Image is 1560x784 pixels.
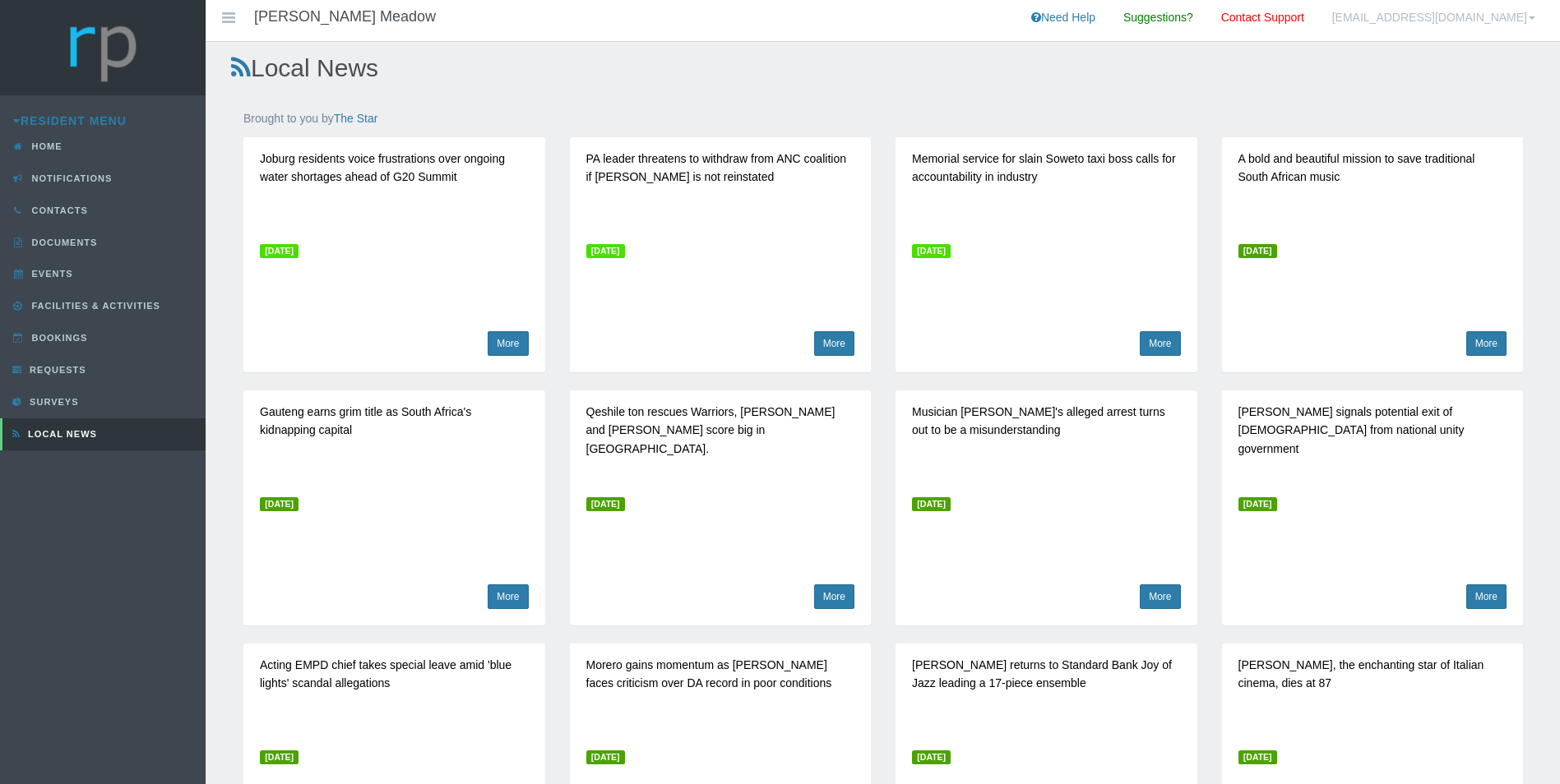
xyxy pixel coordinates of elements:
[260,403,529,485] p: Gauteng earns grim title as South Africa's kidnapping capital
[1238,497,1277,511] span: [DATE]
[28,238,98,247] span: Documents
[25,365,86,375] span: Requests
[28,173,113,183] span: Notifications
[28,301,160,311] span: Facilities & Activities
[260,750,299,764] span: [DATE]
[488,331,528,356] a: More
[28,205,88,215] span: Contacts
[814,331,854,356] a: More
[586,656,855,738] p: Morero gains momentum as [PERSON_NAME] faces criticism over DA record in poor conditions
[25,397,78,407] span: Surveys
[28,141,62,151] span: Home
[1238,403,1507,485] p: [PERSON_NAME] signals potential exit of [DEMOGRAPHIC_DATA] from national unity government
[912,150,1181,232] p: Memorial service for slain Soweto taxi boss calls for accountability in industry
[13,114,127,127] a: Resident Menu
[912,656,1181,738] p: [PERSON_NAME] returns to Standard Bank Joy of Jazz leading a 17-piece ensemble
[1140,584,1180,609] a: More
[24,429,97,439] span: Local News
[260,656,529,738] p: Acting EMPD chief takes special leave amid 'blue lights' scandal allegations
[1140,331,1180,356] a: More
[1238,244,1277,258] span: [DATE]
[586,244,625,258] span: [DATE]
[254,9,436,25] h4: [PERSON_NAME] Meadow
[1238,750,1277,764] span: [DATE]
[231,54,1535,81] h2: Local News
[243,109,1523,128] p: Brought to you by
[488,584,528,609] a: More
[28,333,88,343] span: Bookings
[1466,331,1507,356] a: More
[260,497,299,511] span: [DATE]
[28,269,73,279] span: Events
[1466,584,1507,609] a: More
[586,403,855,485] p: Qeshile ton rescues Warriors, [PERSON_NAME] and [PERSON_NAME] score big in [GEOGRAPHIC_DATA].
[912,403,1181,485] p: Musician [PERSON_NAME]'s alleged arrest turns out to be a misunderstanding
[912,750,951,764] span: [DATE]
[260,150,529,232] p: Joburg residents voice frustrations over ongoing water shortages ahead of G20 Summit
[814,584,854,609] a: More
[586,750,625,764] span: [DATE]
[334,112,378,125] a: The Star
[586,150,855,232] p: PA leader threatens to withdraw from ANC coalition if [PERSON_NAME] is not reinstated
[1238,656,1507,738] p: [PERSON_NAME], the enchanting star of Italian cinema, dies at 87
[260,244,299,258] span: [DATE]
[912,497,951,511] span: [DATE]
[912,244,951,258] span: [DATE]
[586,497,625,511] span: [DATE]
[1238,150,1507,232] p: A bold and beautiful mission to save traditional South African music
